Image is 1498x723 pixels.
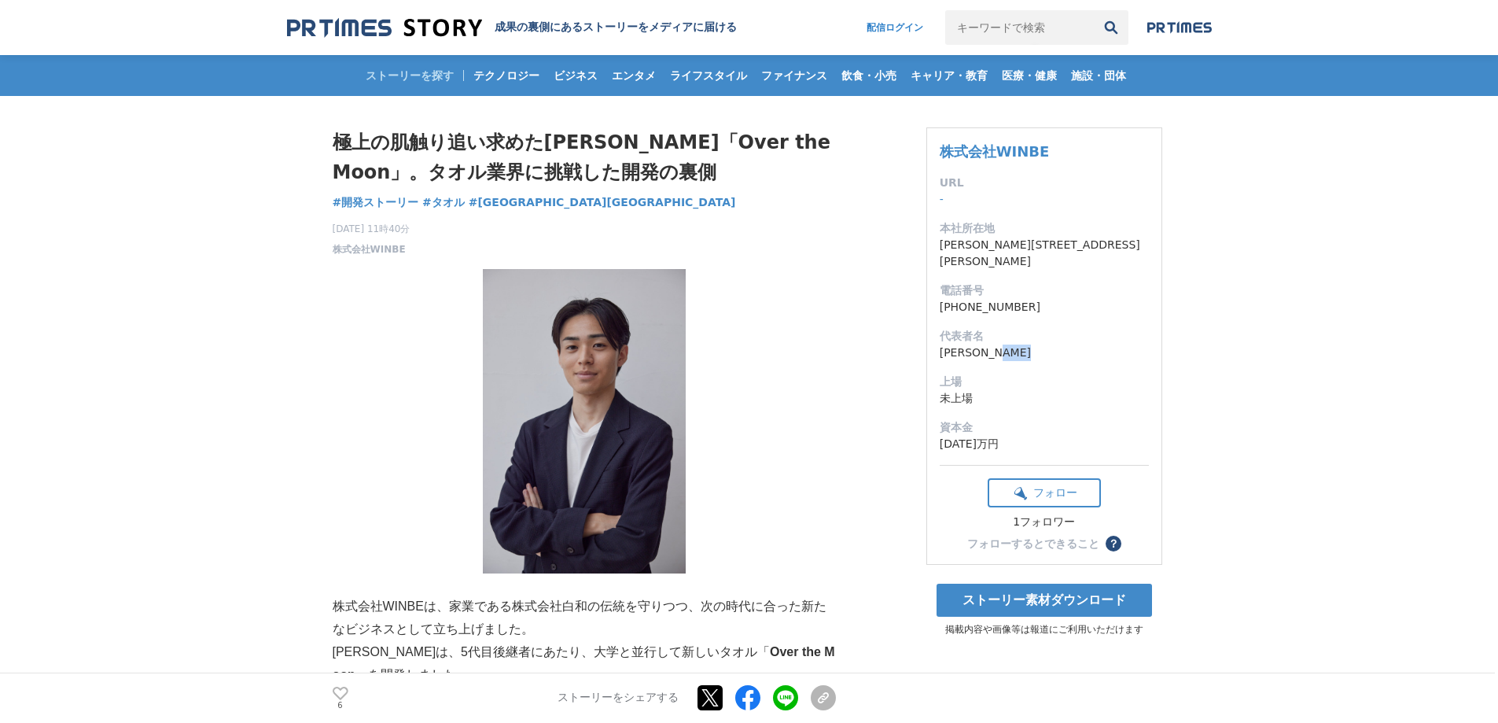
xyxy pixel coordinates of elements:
a: ストーリー素材ダウンロード [937,584,1152,617]
dt: 代表者名 [940,328,1149,345]
span: #タオル [422,195,465,209]
dt: 上場 [940,374,1149,390]
button: ？ [1106,536,1121,551]
a: ビジネス [547,55,604,96]
a: キャリア・教育 [904,55,994,96]
span: ファイナンス [755,68,834,83]
span: 医療・健康 [996,68,1063,83]
span: ライフスタイル [664,68,753,83]
p: [PERSON_NAME]は、5代目後継者にあたり、大学と並行して新しいタオル「 」を開発しました。 [333,641,836,687]
span: テクノロジー [467,68,546,83]
a: 施設・団体 [1065,55,1132,96]
span: ビジネス [547,68,604,83]
dt: 資本金 [940,419,1149,436]
a: ライフスタイル [664,55,753,96]
p: 株式会社WINBEは、家業である株式会社白和の伝統を守りつつ、次の時代に合った新たなビジネスとして立ち上げました。 [333,596,836,641]
span: 飲食・小売 [835,68,903,83]
dd: [PHONE_NUMBER] [940,299,1149,315]
p: 6 [333,702,348,710]
a: 株式会社WINBE [333,242,406,256]
img: 成果の裏側にあるストーリーをメディアに届ける [287,17,482,39]
span: [DATE] 11時40分 [333,222,410,236]
a: 株式会社WINBE [940,143,1050,160]
a: #[GEOGRAPHIC_DATA][GEOGRAPHIC_DATA] [469,194,736,211]
p: ストーリーをシェアする [558,692,679,706]
span: #開発ストーリー [333,195,419,209]
dt: 電話番号 [940,282,1149,299]
img: thumbnail_f89a7ad0-9375-11ef-b8b5-cbe63715c5e4.jpg [483,269,686,574]
a: 飲食・小売 [835,55,903,96]
dt: 本社所在地 [940,220,1149,237]
dt: URL [940,175,1149,191]
a: #開発ストーリー [333,194,419,211]
a: 配信ログイン [851,10,939,45]
a: ファイナンス [755,55,834,96]
div: 1フォロワー [988,515,1101,529]
span: #[GEOGRAPHIC_DATA][GEOGRAPHIC_DATA] [469,195,736,209]
a: エンタメ [605,55,662,96]
a: 医療・健康 [996,55,1063,96]
dd: [DATE]万円 [940,436,1149,452]
dd: - [940,191,1149,208]
p: 掲載内容や画像等は報道にご利用いただけます [926,623,1162,636]
a: 成果の裏側にあるストーリーをメディアに届ける 成果の裏側にあるストーリーをメディアに届ける [287,17,737,39]
a: #タオル [422,194,465,211]
span: ？ [1108,538,1119,549]
span: キャリア・教育 [904,68,994,83]
span: エンタメ [605,68,662,83]
h2: 成果の裏側にあるストーリーをメディアに届ける [495,20,737,35]
input: キーワードで検索 [945,10,1094,45]
button: フォロー [988,478,1101,507]
span: 施設・団体 [1065,68,1132,83]
button: 検索 [1094,10,1128,45]
img: prtimes [1147,21,1212,34]
dd: 未上場 [940,390,1149,407]
dd: [PERSON_NAME] [940,345,1149,361]
a: テクノロジー [467,55,546,96]
h1: 極上の肌触り追い求めた[PERSON_NAME]「Over the Moon」。タオル業界に挑戦した開発の裏側 [333,127,836,188]
dd: [PERSON_NAME][STREET_ADDRESS][PERSON_NAME] [940,237,1149,270]
div: フォローするとできること [967,538,1099,549]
